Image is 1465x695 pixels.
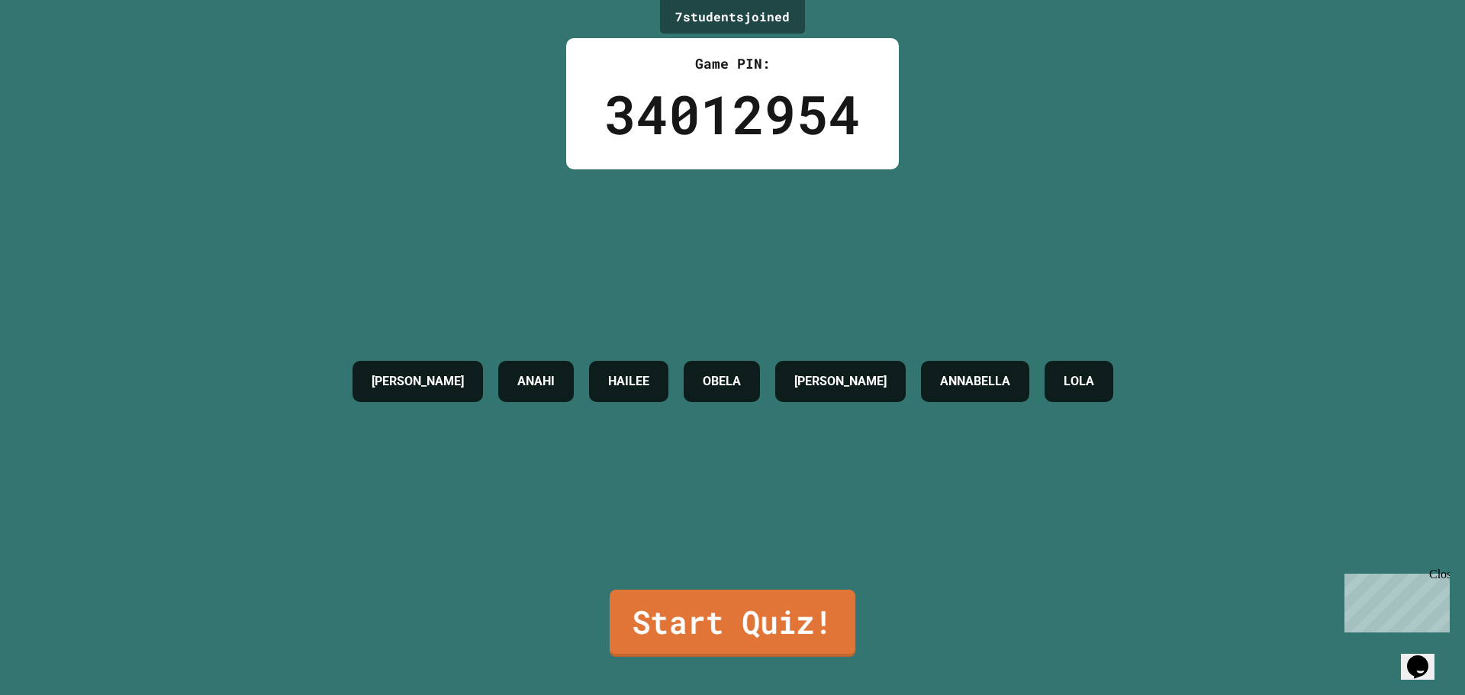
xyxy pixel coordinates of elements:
[610,590,855,657] a: Start Quiz!
[604,53,861,74] div: Game PIN:
[1338,568,1450,632] iframe: chat widget
[1064,372,1094,391] h4: LOLA
[703,372,741,391] h4: OBELA
[940,372,1010,391] h4: ANNABELLA
[6,6,105,97] div: Chat with us now!Close
[608,372,649,391] h4: HAILEE
[1401,634,1450,680] iframe: chat widget
[794,372,887,391] h4: [PERSON_NAME]
[372,372,464,391] h4: [PERSON_NAME]
[604,74,861,154] div: 34012954
[517,372,555,391] h4: ANAHI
